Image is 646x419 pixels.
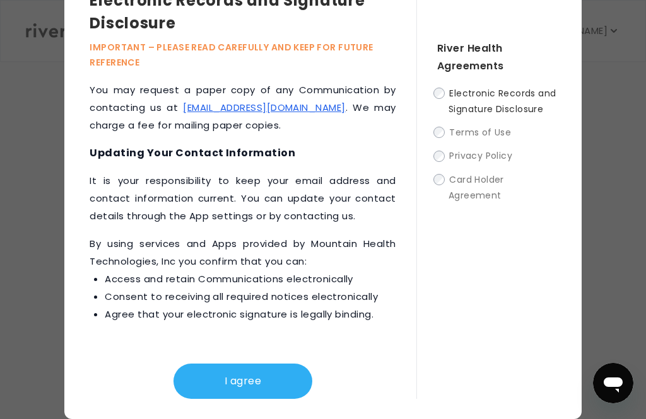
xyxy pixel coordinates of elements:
[90,144,396,162] h4: Updating Your Contact Information
[173,364,312,399] button: I agree
[105,288,396,306] li: Consent to receiving all required notices electronically
[105,270,396,288] li: Access and retain Communications electronically
[449,173,504,202] span: Card Holder Agreement
[183,101,345,114] a: [EMAIL_ADDRESS][DOMAIN_NAME]
[105,306,396,323] li: Agree that your electronic signature is legally binding.
[90,172,396,225] p: It is your responsibility to keep your email address and contact information current. You can upd...
[90,40,416,70] p: IMPORTANT – PLEASE READ CAREFULLY AND KEEP FOR FUTURE REFERENCE
[449,150,512,163] span: Privacy Policy
[437,40,556,75] h4: River Health Agreements
[90,81,396,134] p: You may request a paper copy of any Communication by contacting us at . We may charge a fee for m...
[449,87,556,115] span: Electronic Records and Signature Disclosure
[593,363,633,403] iframe: Button to launch messaging window
[449,126,511,139] span: Terms of Use
[90,235,396,323] p: ‍By using services and Apps provided by Mountain Health Technologies, Inc you confirm that you can:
